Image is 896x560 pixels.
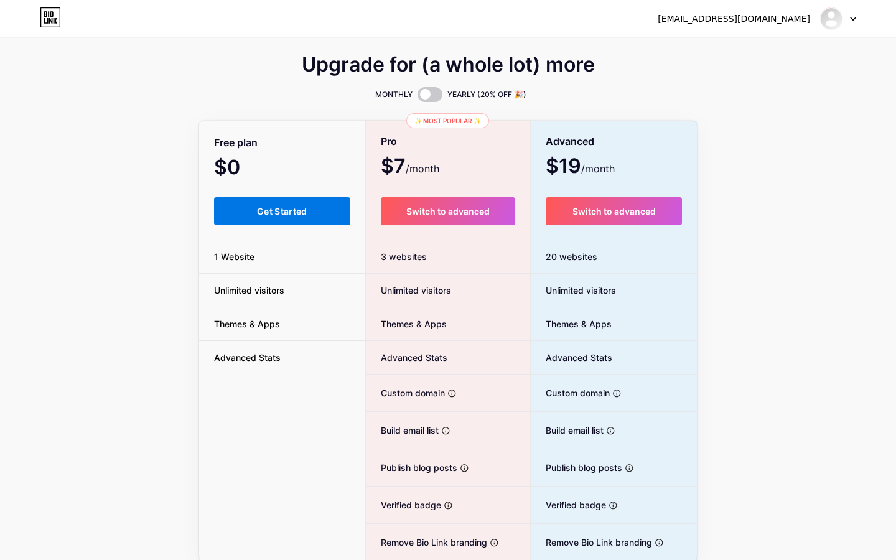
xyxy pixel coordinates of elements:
span: Advanced Stats [199,351,296,364]
button: Switch to advanced [381,197,516,225]
span: $0 [214,160,274,177]
span: $7 [381,159,439,176]
button: Get Started [214,197,350,225]
span: Unlimited visitors [531,284,616,297]
span: Advanced [546,131,594,152]
span: Switch to advanced [406,206,490,217]
span: Verified badge [531,498,606,511]
span: /month [406,161,439,176]
span: Unlimited visitors [199,284,299,297]
span: Publish blog posts [531,461,622,474]
span: Publish blog posts [366,461,457,474]
span: 1 Website [199,250,269,263]
span: Themes & Apps [531,317,612,330]
span: Advanced Stats [366,351,447,364]
span: Custom domain [531,386,610,399]
span: Switch to advanced [572,206,656,217]
img: readyplus [819,7,843,30]
div: 3 websites [366,240,531,274]
span: Custom domain [366,386,445,399]
button: Switch to advanced [546,197,682,225]
span: Themes & Apps [366,317,447,330]
span: Verified badge [366,498,441,511]
div: 20 websites [531,240,697,274]
span: Unlimited visitors [366,284,451,297]
span: Pro [381,131,397,152]
span: Get Started [257,206,307,217]
span: $19 [546,159,615,176]
div: [EMAIL_ADDRESS][DOMAIN_NAME] [658,12,810,26]
span: YEARLY (20% OFF 🎉) [447,88,526,101]
span: Build email list [366,424,439,437]
span: Remove Bio Link branding [366,536,487,549]
span: Free plan [214,132,258,154]
span: Build email list [531,424,604,437]
span: Themes & Apps [199,317,295,330]
span: MONTHLY [375,88,413,101]
span: Advanced Stats [531,351,612,364]
div: ✨ Most popular ✨ [406,113,489,128]
span: /month [581,161,615,176]
span: Remove Bio Link branding [531,536,652,549]
span: Upgrade for (a whole lot) more [302,57,595,72]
